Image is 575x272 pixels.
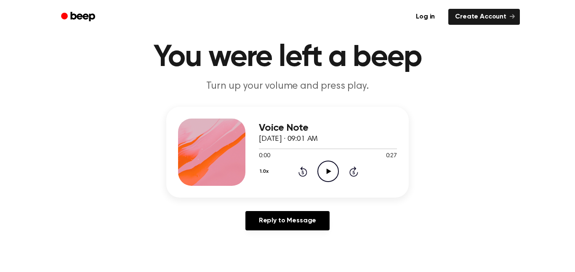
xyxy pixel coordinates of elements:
span: [DATE] · 09:01 AM [259,135,318,143]
h1: You were left a beep [72,42,503,73]
p: Turn up your volume and press play. [126,79,449,93]
button: 1.0x [259,164,272,179]
a: Beep [55,9,103,25]
a: Create Account [448,9,520,25]
span: 0:27 [386,152,397,161]
a: Reply to Message [245,211,330,230]
span: 0:00 [259,152,270,161]
h3: Voice Note [259,122,397,134]
a: Log in [407,7,443,26]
